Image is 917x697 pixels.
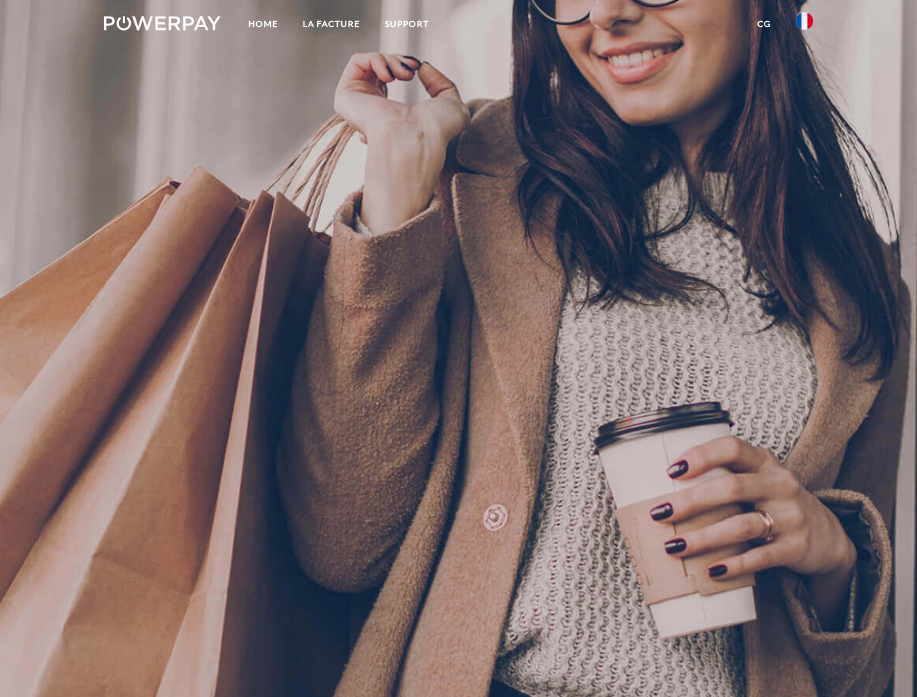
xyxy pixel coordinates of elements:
[104,16,221,30] img: logo-powerpay-white.svg
[745,11,783,37] a: CG
[290,11,372,37] a: LA FACTURE
[236,11,290,37] a: Home
[796,12,813,30] img: fr
[372,11,441,37] a: Support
